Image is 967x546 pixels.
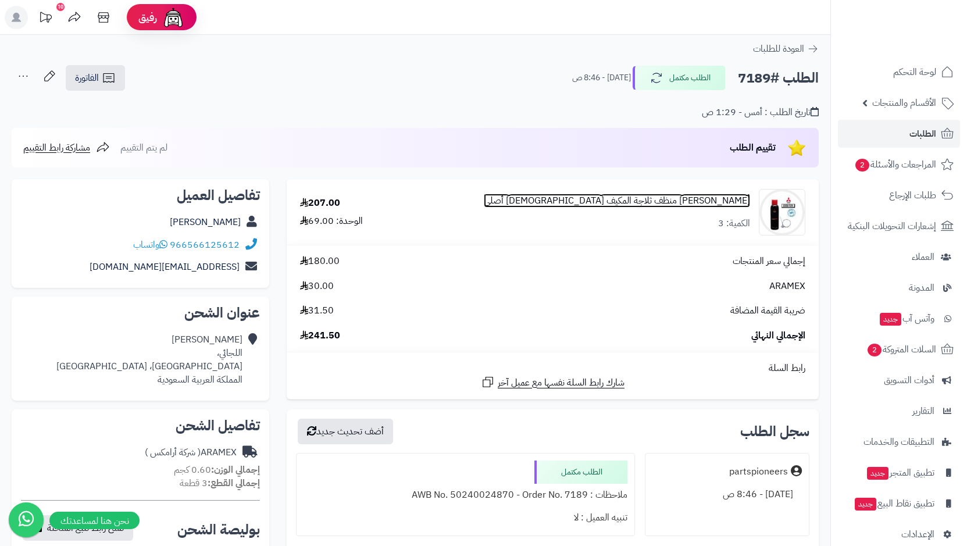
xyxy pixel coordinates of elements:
[868,344,882,356] span: 2
[838,397,960,425] a: التقارير
[838,58,960,86] a: لوحة التحكم
[304,506,627,529] div: تنبيه العميل : لا
[56,3,65,11] div: 10
[23,141,110,155] a: مشاركة رابط التقييم
[879,311,934,327] span: وآتس آب
[889,187,936,204] span: طلبات الإرجاع
[145,445,201,459] span: ( شركة أرامكس )
[838,428,960,456] a: التطبيقات والخدمات
[211,463,260,477] strong: إجمالي الوزن:
[162,6,185,29] img: ai-face.png
[90,260,240,274] a: [EMAIL_ADDRESS][DOMAIN_NAME]
[208,476,260,490] strong: إجمالي القطع:
[848,218,936,234] span: إشعارات التحويلات البنكية
[867,467,889,480] span: جديد
[572,72,631,84] small: [DATE] - 8:46 ص
[753,42,819,56] a: العودة للطلبات
[291,362,814,375] div: رابط السلة
[534,461,627,484] div: الطلب مكتمل
[838,459,960,487] a: تطبيق المتجرجديد
[300,304,334,317] span: 31.50
[120,141,167,155] span: لم يتم التقييم
[751,329,805,342] span: الإجمالي النهائي
[901,526,934,543] span: الإعدادات
[31,6,60,32] a: تحديثات المنصة
[730,141,776,155] span: تقييم الطلب
[854,156,936,173] span: المراجعات والأسئلة
[300,255,340,268] span: 180.00
[633,66,726,90] button: الطلب مكتمل
[912,249,934,265] span: العملاء
[838,305,960,333] a: وآتس آبجديد
[838,274,960,302] a: المدونة
[304,484,627,506] div: ملاحظات : AWB No. 50240024870 - Order No. 7189
[170,215,241,229] a: [PERSON_NAME]
[21,188,260,202] h2: تفاصيل العميل
[884,372,934,388] span: أدوات التسويق
[838,336,960,363] a: السلات المتروكة2
[733,255,805,268] span: إجمالي سعر المنتجات
[56,333,242,386] div: [PERSON_NAME] اللجائي، [GEOGRAPHIC_DATA]، [GEOGRAPHIC_DATA] المملكة العربية السعودية
[75,71,99,85] span: الفاتورة
[838,243,960,271] a: العملاء
[872,95,936,111] span: الأقسام والمنتجات
[21,419,260,433] h2: تفاصيل الشحن
[759,189,805,235] img: 1719844685-mm11-90x90.jpg
[855,159,869,172] span: 2
[838,181,960,209] a: طلبات الإرجاع
[740,424,809,438] h3: سجل الطلب
[300,329,340,342] span: 241.50
[170,238,240,252] a: 966566125612
[652,483,802,506] div: [DATE] - 8:46 ص
[145,446,237,459] div: ARAMEX
[729,465,788,479] div: partspioneers
[484,194,750,208] a: [PERSON_NAME] منظف ثلاجة المكيف [DEMOGRAPHIC_DATA] أصلي
[21,306,260,320] h2: عنوان الشحن
[718,217,750,230] div: الكمية: 3
[866,341,936,358] span: السلات المتروكة
[300,197,340,210] div: 207.00
[47,521,124,535] span: نسخ رابط تتبع الشحنة
[838,366,960,394] a: أدوات التسويق
[298,419,393,444] button: أضف تحديث جديد
[481,375,625,390] a: شارك رابط السلة نفسها مع عميل آخر
[138,10,157,24] span: رفيق
[838,212,960,240] a: إشعارات التحويلات البنكية
[300,280,334,293] span: 30.00
[888,33,956,57] img: logo-2.png
[769,280,805,293] span: ARAMEX
[300,215,363,228] div: الوحدة: 69.00
[838,120,960,148] a: الطلبات
[855,498,876,511] span: جديد
[66,65,125,91] a: الفاتورة
[133,238,167,252] a: واتساب
[498,376,625,390] span: شارك رابط السلة نفسها مع عميل آخر
[838,151,960,179] a: المراجعات والأسئلة2
[180,476,260,490] small: 3 قطعة
[177,523,260,537] h2: بوليصة الشحن
[893,64,936,80] span: لوحة التحكم
[854,495,934,512] span: تطبيق نقاط البيع
[880,313,901,326] span: جديد
[909,280,934,296] span: المدونة
[912,403,934,419] span: التقارير
[23,141,90,155] span: مشاركة رابط التقييم
[730,304,805,317] span: ضريبة القيمة المضافة
[838,490,960,518] a: تطبيق نقاط البيعجديد
[753,42,804,56] span: العودة للطلبات
[866,465,934,481] span: تطبيق المتجر
[702,106,819,119] div: تاريخ الطلب : أمس - 1:29 ص
[863,434,934,450] span: التطبيقات والخدمات
[174,463,260,477] small: 0.60 كجم
[738,66,819,90] h2: الطلب #7189
[909,126,936,142] span: الطلبات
